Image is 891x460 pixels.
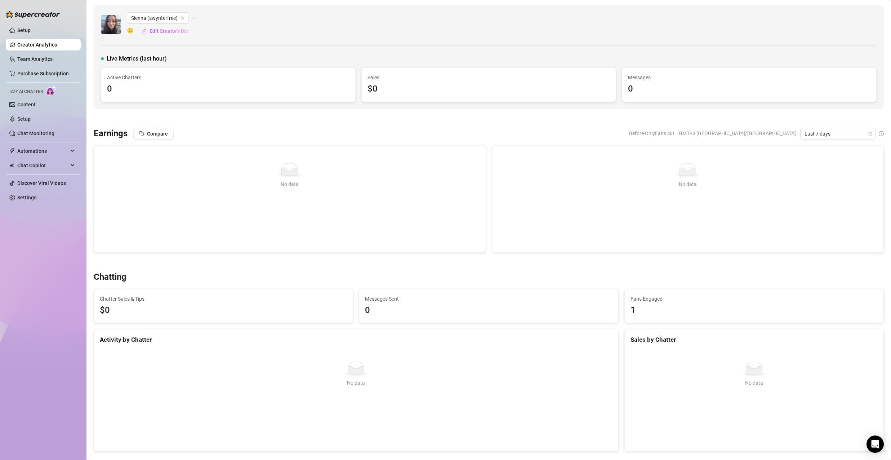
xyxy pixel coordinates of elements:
h3: Earnings [94,128,128,140]
button: Edit Creator's Bio [141,25,189,37]
img: AI Chatter [46,85,57,96]
div: Sales by Chatter [631,335,878,345]
span: 🙂 [127,27,141,35]
span: Edit Creator's Bio [150,28,188,34]
span: Messages [628,74,870,81]
span: calendar [868,132,872,136]
a: Settings [17,195,36,200]
a: Discover Viral Videos [17,180,66,186]
span: Sales [367,74,610,81]
span: Before OnlyFans cut [629,128,674,139]
span: Compare [147,131,168,137]
a: Setup [17,27,31,33]
div: Open Intercom Messenger [867,435,884,453]
span: $0 [100,304,347,317]
img: Sienna [101,15,121,34]
img: Chat Copilot [9,163,14,168]
a: Content [17,102,36,107]
div: No data [103,180,477,188]
a: Team Analytics [17,56,53,62]
div: No data [633,379,875,387]
h3: Chatting [94,271,126,283]
div: 1 [631,304,878,317]
span: GMT+3 [GEOGRAPHIC_DATA]/[GEOGRAPHIC_DATA] [679,128,796,139]
a: Chat Monitoring [17,131,54,136]
span: Izzy AI Chatter [9,88,43,95]
a: Creator Analytics [17,39,75,50]
div: 0 [107,82,349,96]
span: Fans Engaged [631,295,878,303]
span: block [139,131,144,136]
span: thunderbolt [9,148,15,154]
div: No data [501,180,875,188]
span: Chat Copilot [17,160,68,171]
span: team [180,16,184,20]
div: No data [103,379,610,387]
div: 0 [365,304,612,317]
div: 0 [628,82,870,96]
span: Messages Sent [365,295,612,303]
span: Chatter Sales & Tips [100,295,347,303]
span: Live Metrics (last hour) [107,54,167,63]
a: Purchase Subscription [17,71,69,76]
span: Active Chatters [107,74,349,81]
a: Setup [17,116,31,122]
div: $0 [367,82,610,96]
button: Compare [133,128,174,140]
img: logo-BBDzfeDw.svg [6,11,60,18]
span: ellipsis [191,12,196,24]
span: Sienna (swynterfree) [131,13,184,23]
span: Automations [17,145,68,157]
span: info-circle [879,131,884,136]
span: Last 7 days [805,128,872,139]
span: edit [142,28,147,34]
div: Activity by Chatter [100,335,612,345]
